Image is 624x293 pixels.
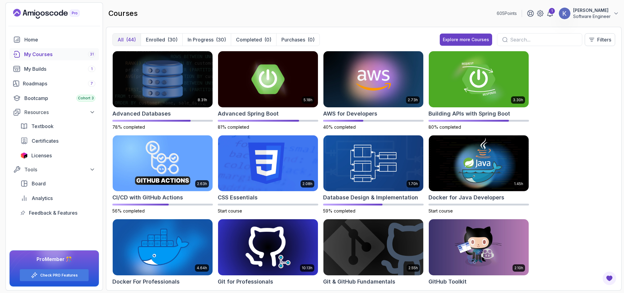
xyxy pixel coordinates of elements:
h2: Docker for Java Developers [428,193,504,202]
a: Building APIs with Spring Boot card3.30hBuilding APIs with Spring Boot80% completed [428,51,529,130]
a: CI/CD with GitHub Actions card2.63hCI/CD with GitHub Actions56% completed [112,135,213,214]
img: CSS Essentials card [218,135,318,191]
span: Analytics [32,195,53,202]
div: (0) [308,36,315,43]
p: 8.31h [198,98,207,102]
h2: Building APIs with Spring Boot [428,109,510,118]
p: Completed [236,36,262,43]
h2: Advanced Spring Boot [218,109,279,118]
span: 7 [90,81,93,86]
div: Explore more Courses [443,37,489,43]
button: Enrolled(30) [141,34,182,46]
img: user profile image [559,8,570,19]
div: (0) [264,36,271,43]
div: Resources [24,109,95,116]
span: 81% completed [218,124,249,130]
button: Explore more Courses [440,34,492,46]
p: 4.64h [197,266,207,270]
span: 56% completed [112,208,145,213]
img: Git for Professionals card [218,219,318,275]
a: certificates [17,135,99,147]
input: Search... [510,36,577,43]
h2: CSS Essentials [218,193,258,202]
button: Open Feedback Button [602,271,617,286]
span: Textbook [31,123,54,130]
p: 2.55h [408,266,418,270]
h2: CI/CD with GitHub Actions [112,193,183,202]
img: CI/CD with GitHub Actions card [113,135,213,191]
a: Advanced Spring Boot card5.18hAdvanced Spring Boot81% completed [218,51,318,130]
button: Tools [9,164,99,175]
div: (44) [126,36,136,43]
span: Start course [218,208,242,213]
a: 1 [546,10,554,17]
img: AWS for Developers card [323,51,423,107]
p: Software Engineer [573,13,611,20]
div: Bootcamp [24,95,95,102]
div: (30) [216,36,226,43]
img: Docker for Java Developers card [429,135,529,191]
a: bootcamp [9,92,99,104]
button: Purchases(0) [276,34,319,46]
p: In Progress [188,36,213,43]
a: Advanced Databases card8.31hAdvanced Databases78% completed [112,51,213,130]
a: Check PRO Features [40,273,78,278]
span: Feedback & Features [29,209,77,216]
div: Roadmaps [23,80,95,87]
span: 1 [91,66,93,71]
div: (30) [167,36,178,43]
img: GitHub Toolkit card [429,219,529,275]
div: My Courses [24,51,95,58]
button: Filters [585,33,615,46]
h2: Git for Professionals [218,277,273,286]
h2: courses [108,9,138,18]
p: 2.63h [197,181,207,186]
h2: Docker For Professionals [112,277,180,286]
p: Filters [597,36,611,43]
h2: GitHub Toolkit [428,277,467,286]
div: My Builds [24,65,95,73]
span: 80% completed [428,124,461,130]
p: 1.45h [514,181,523,186]
h2: Database Design & Implementation [323,193,418,202]
h2: Advanced Databases [112,109,171,118]
span: Board [32,180,46,187]
p: Purchases [281,36,305,43]
a: analytics [17,192,99,204]
img: Database Design & Implementation card [323,135,423,191]
p: [PERSON_NAME] [573,7,611,13]
img: Building APIs with Spring Boot card [429,51,529,107]
p: 10.13h [302,266,312,270]
a: feedback [17,207,99,219]
span: Licenses [31,152,52,159]
p: 605 Points [497,10,517,16]
div: 1 [549,8,555,14]
p: 2.10h [514,266,523,270]
p: 5.18h [304,98,312,102]
a: Database Design & Implementation card1.70hDatabase Design & Implementation59% completed [323,135,424,214]
span: 78% completed [112,124,145,130]
p: 1.70h [408,181,418,186]
button: In Progress(30) [182,34,231,46]
span: Start course [428,208,453,213]
img: Docker For Professionals card [113,219,213,275]
h2: AWS for Developers [323,109,377,118]
img: Advanced Spring Boot card [218,51,318,107]
img: jetbrains icon [20,152,28,159]
img: Advanced Databases card [113,51,213,107]
a: AWS for Developers card2.73hAWS for Developers40% completed [323,51,424,130]
p: 2.08h [302,181,312,186]
span: 31 [90,52,94,57]
img: Git & GitHub Fundamentals card [323,219,423,275]
span: Cohort 3 [78,96,94,101]
p: 2.73h [408,98,418,102]
button: Check PRO Features [19,269,89,281]
button: Completed(0) [231,34,276,46]
div: Home [24,36,95,43]
p: 3.30h [513,98,523,102]
p: Enrolled [146,36,165,43]
span: 59% completed [323,208,355,213]
button: Resources [9,107,99,118]
a: courses [9,48,99,60]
